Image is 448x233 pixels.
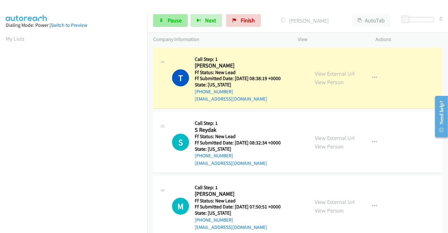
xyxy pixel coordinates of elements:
[6,21,142,29] div: Dialing Mode: Power |
[172,134,189,151] h1: S
[172,198,189,215] h1: M
[195,204,289,210] h5: Ff Submitted Date: [DATE] 07:50:51 +0000
[315,143,344,150] a: View Person
[298,36,365,43] p: View
[195,198,289,204] h5: Ff Status: New Lead
[315,198,355,206] a: View External Url
[168,17,182,24] span: Pause
[6,35,25,42] a: My Lists
[153,14,188,27] a: Pause
[205,17,216,24] span: Next
[195,89,233,95] a: [PHONE_NUMBER]
[195,120,289,126] h5: Call Step: 1
[195,224,267,230] a: [EMAIL_ADDRESS][DOMAIN_NAME]
[195,190,289,198] h2: [PERSON_NAME]
[315,70,355,77] a: View External Url
[195,75,289,82] h5: Ff Submitted Date: [DATE] 08:38:19 +0000
[376,36,443,43] p: Actions
[405,17,434,22] div: Delay between calls (in seconds)
[195,82,289,88] h5: State: [US_STATE]
[195,69,289,76] h5: Ff Status: New Lead
[51,22,87,28] a: Switch to Preview
[172,198,189,215] div: The call is yet to be attempted
[172,134,189,151] div: The call is yet to be attempted
[153,36,286,43] p: Company Information
[195,153,233,159] a: [PHONE_NUMBER]
[195,140,289,146] h5: Ff Submitted Date: [DATE] 08:32:34 +0000
[226,14,261,27] a: Finish
[195,184,289,191] h5: Call Step: 1
[195,133,289,140] h5: Ff Status: New Lead
[172,69,189,86] h1: T
[195,217,233,223] a: [PHONE_NUMBER]
[352,14,391,27] button: AutoTab
[195,160,267,166] a: [EMAIL_ADDRESS][DOMAIN_NAME]
[195,146,289,152] h5: State: [US_STATE]
[315,134,355,142] a: View External Url
[315,207,344,214] a: View Person
[195,96,267,102] a: [EMAIL_ADDRESS][DOMAIN_NAME]
[195,126,289,134] h2: S Reydak
[430,91,448,142] iframe: Resource Center
[195,62,289,69] h2: [PERSON_NAME]
[195,210,289,216] h5: State: [US_STATE]
[439,14,442,23] div: 0
[195,56,289,62] h5: Call Step: 1
[191,14,222,27] button: Next
[315,79,344,86] a: View Person
[241,17,255,24] span: Finish
[269,16,340,25] p: [PERSON_NAME]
